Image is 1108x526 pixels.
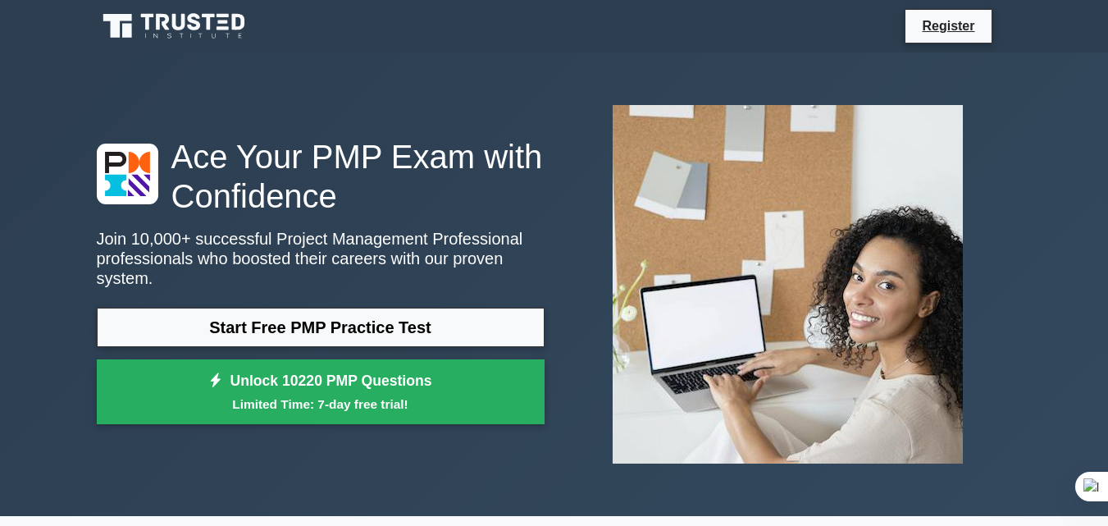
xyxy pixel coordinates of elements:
a: Register [912,16,984,36]
a: Start Free PMP Practice Test [97,308,545,347]
p: Join 10,000+ successful Project Management Professional professionals who boosted their careers w... [97,229,545,288]
h1: Ace Your PMP Exam with Confidence [97,137,545,216]
small: Limited Time: 7-day free trial! [117,395,524,414]
a: Unlock 10220 PMP QuestionsLimited Time: 7-day free trial! [97,359,545,425]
